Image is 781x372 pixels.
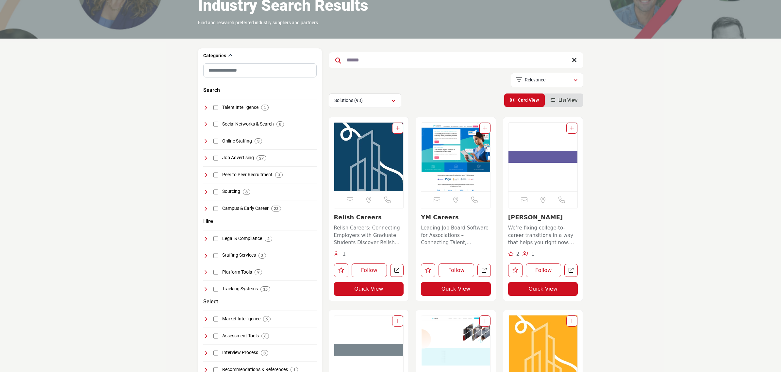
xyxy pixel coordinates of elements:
h4: Staffing Services: Services and agencies focused on providing temporary, permanent, and specializ... [222,252,256,259]
input: Select Sourcing checkbox [213,189,219,194]
div: 3 Results For Staffing Services [258,253,266,259]
img: Parker Dewey [508,123,578,191]
input: Select Tracking Systems checkbox [213,287,219,292]
img: YM Careers [421,123,490,191]
input: Select Interview Process checkbox [213,350,219,356]
i: Recommendations [508,251,514,256]
img: Relish Careers [334,123,404,191]
span: Card View [518,97,539,103]
button: Follow [352,263,387,277]
h3: Parker Dewey [508,214,578,221]
input: Select Staffing Services checkbox [213,253,219,258]
input: Select Social Networks & Search checkbox [213,122,219,127]
div: 27 Results For Job Advertising [257,155,266,161]
a: [PERSON_NAME] [508,214,563,221]
div: 23 Results For Campus & Early Career [271,206,281,211]
a: Relish Careers [334,214,382,221]
a: Open parker-dewey in new tab [564,264,578,277]
input: Search Category [203,63,317,77]
a: Open Listing in new tab [421,123,490,191]
li: List View [545,93,583,107]
a: We’re fixing college-to-career transitions in a way that helps you right now. [PERSON_NAME] is a ... [508,223,578,246]
a: Add To List [396,318,400,324]
h2: Categories [203,53,226,59]
div: Followers [523,250,535,258]
div: 1 Results For Talent Intelligence [261,105,269,110]
a: View List [551,97,577,103]
h4: Online Staffing: Digital platforms specializing in the staffing of temporary, contract, and conti... [222,138,252,144]
b: 8 [279,122,281,127]
button: Quick View [421,282,491,296]
h3: Relish Careers [334,214,404,221]
p: Find and research preferred industry suppliers and partners [198,20,318,26]
div: 15 Results For Tracking Systems [260,286,270,292]
span: 1 [531,251,535,257]
a: Add To List [570,126,574,131]
h4: Campus & Early Career: Programs and platforms focusing on recruitment and career development for ... [222,205,269,212]
button: Like listing [508,263,523,277]
button: Select [203,298,218,306]
li: Card View [504,93,545,107]
input: Search Keyword [329,52,583,68]
input: Select Online Staffing checkbox [213,139,219,144]
h4: Legal & Compliance: Resources and services ensuring recruitment practices comply with legal and r... [222,235,262,242]
b: 3 [257,139,259,144]
a: Open Listing in new tab [334,123,404,191]
p: Leading Job Board Software for Associations – Connecting Talent, Maximizing Revenue The company o... [421,224,491,246]
b: 6 [264,334,266,338]
button: Like listing [421,263,435,277]
span: 1 [342,251,346,257]
b: 1 [264,105,266,110]
div: 6 Results For Market Intelligence [263,316,271,322]
div: 8 Results For Sourcing [243,189,250,195]
b: 15 [263,287,268,292]
button: Relevance [511,73,583,87]
div: 8 Results For Social Networks & Search [276,121,284,127]
a: Add To List [483,126,487,131]
input: Select Job Advertising checkbox [213,156,219,161]
a: View Card [510,97,539,103]
span: List View [558,97,577,103]
p: Solutions (93) [334,97,363,104]
a: Open ymcareers in new tab [477,264,491,277]
button: Like listing [334,263,348,277]
button: Quick View [334,282,404,296]
a: Open relish-careers in new tab [390,264,404,277]
span: 2 [516,251,520,257]
div: 9 Results For Platform Tools [255,269,262,275]
h4: Market Intelligence: Tools and services providing insights into labor market trends, talent pools... [222,316,260,322]
b: 8 [245,190,248,194]
input: Select Legal & Compliance checkbox [213,236,219,241]
p: Relevance [525,77,545,83]
h4: Peer to Peer Recruitment: Recruitment methods leveraging existing employees' networks and relatio... [222,172,273,178]
a: Relish Careers: Connecting Employers with Graduate Students Discover Relish Careers, a recruiting... [334,223,404,246]
p: Relish Careers: Connecting Employers with Graduate Students Discover Relish Careers, a recruiting... [334,224,404,246]
b: 23 [274,206,278,211]
h4: Sourcing: Strategies and tools for identifying and engaging potential candidates for specific job... [222,188,240,195]
h4: Talent Intelligence: Intelligence and data-driven insights for making informed decisions in talen... [222,104,258,111]
p: We’re fixing college-to-career transitions in a way that helps you right now. [PERSON_NAME] is a ... [508,224,578,246]
a: Add To List [396,126,400,131]
b: 2 [267,236,270,241]
h4: Tracking Systems: Systems for tracking and managing candidate applications, interviews, and onboa... [222,286,258,292]
h4: Assessment Tools: Tools and platforms for evaluating candidate skills, competencies, and fit for ... [222,333,259,339]
b: 3 [263,351,266,355]
b: 6 [266,317,268,321]
input: Select Peer to Peer Recruitment checkbox [213,172,219,178]
h3: YM Careers [421,214,491,221]
button: Solutions (93) [329,93,401,108]
h4: Job Advertising: Platforms and strategies for advertising job openings to attract a wide range of... [222,155,254,161]
div: Followers [334,250,346,258]
div: 3 Results For Online Staffing [255,138,262,144]
b: 3 [261,253,263,258]
b: 3 [278,173,280,177]
input: Select Campus & Early Career checkbox [213,206,219,211]
button: Follow [439,263,474,277]
button: Search [203,86,220,94]
h4: Interview Process: Tools and processes focused on optimizing and streamlining the interview and c... [222,349,258,356]
button: Hire [203,217,213,225]
button: Follow [526,263,561,277]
